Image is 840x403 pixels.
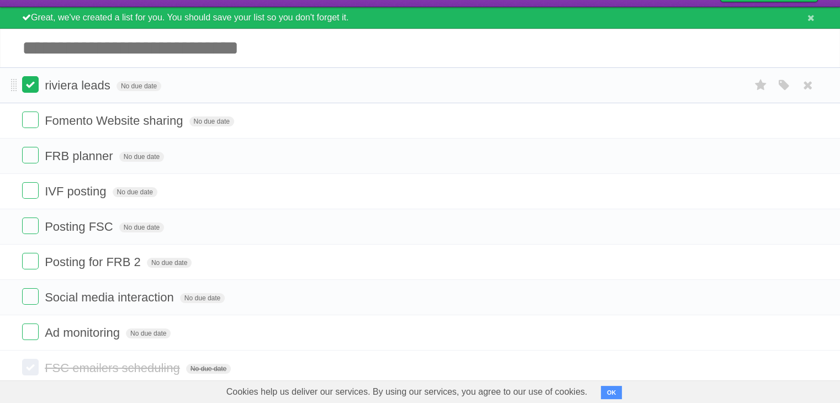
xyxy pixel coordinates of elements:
[117,81,161,91] span: No due date
[45,149,116,163] span: FRB planner
[22,253,39,269] label: Done
[45,326,123,340] span: Ad monitoring
[45,290,177,304] span: Social media interaction
[45,255,144,269] span: Posting for FRB 2
[22,182,39,199] label: Done
[147,258,192,268] span: No due date
[45,361,183,375] span: FSC emailers scheduling
[22,218,39,234] label: Done
[22,359,39,375] label: Done
[22,112,39,128] label: Done
[751,76,772,94] label: Star task
[601,386,622,399] button: OK
[45,78,113,92] span: riviera leads
[119,152,164,162] span: No due date
[22,147,39,163] label: Done
[180,293,225,303] span: No due date
[215,381,599,403] span: Cookies help us deliver our services. By using our services, you agree to our use of cookies.
[22,288,39,305] label: Done
[45,114,186,128] span: Fomento Website sharing
[22,76,39,93] label: Done
[45,184,109,198] span: IVF posting
[45,220,116,234] span: Posting FSC
[186,364,231,374] span: No due date
[113,187,157,197] span: No due date
[22,324,39,340] label: Done
[189,116,234,126] span: No due date
[119,222,164,232] span: No due date
[126,328,171,338] span: No due date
